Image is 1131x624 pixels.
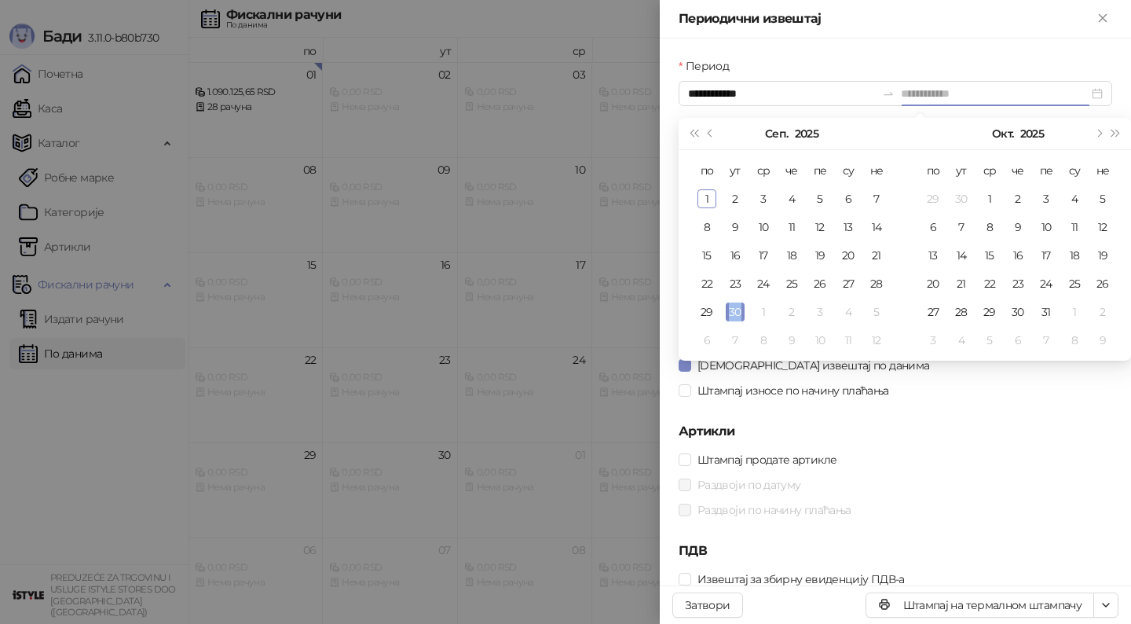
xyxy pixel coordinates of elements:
div: 6 [839,189,858,208]
td: 2025-09-05 [806,185,834,213]
td: 2025-10-02 [778,298,806,326]
span: Извештај за збирну евиденцију ПДВ-а [691,571,911,588]
div: 10 [754,218,773,237]
th: ут [947,156,975,185]
div: 20 [839,246,858,265]
div: 30 [1008,303,1027,321]
div: 10 [1037,218,1056,237]
td: 2025-10-10 [806,326,834,354]
div: Периодични извештај [679,9,1093,28]
h5: Артикли [679,422,1112,441]
div: 2 [726,189,745,208]
td: 2025-11-05 [975,326,1004,354]
td: 2025-09-07 [862,185,891,213]
th: не [862,156,891,185]
span: Штампај износе по начину плаћања [691,382,895,399]
div: 8 [980,218,999,237]
div: 11 [839,331,858,350]
div: 9 [1093,331,1112,350]
div: 25 [782,274,801,293]
div: 28 [867,274,886,293]
td: 2025-10-12 [862,326,891,354]
td: 2025-10-05 [1089,185,1117,213]
th: по [693,156,721,185]
div: 29 [980,303,999,321]
th: ср [975,156,1004,185]
th: ср [749,156,778,185]
div: 22 [980,274,999,293]
td: 2025-11-08 [1060,326,1089,354]
div: 12 [1093,218,1112,237]
td: 2025-09-27 [834,270,862,298]
td: 2025-09-22 [693,270,721,298]
th: че [778,156,806,185]
td: 2025-11-02 [1089,298,1117,326]
div: 29 [697,303,716,321]
td: 2025-09-01 [693,185,721,213]
td: 2025-10-19 [1089,241,1117,270]
td: 2025-09-12 [806,213,834,241]
td: 2025-11-09 [1089,326,1117,354]
td: 2025-10-09 [1004,213,1032,241]
div: 6 [924,218,942,237]
td: 2025-10-11 [1060,213,1089,241]
input: Период [688,85,876,102]
button: Штампај на термалном штампачу [866,593,1094,618]
div: 9 [726,218,745,237]
th: пе [1032,156,1060,185]
td: 2025-10-01 [749,298,778,326]
div: 11 [782,218,801,237]
div: 21 [952,274,971,293]
td: 2025-10-01 [975,185,1004,213]
div: 7 [726,331,745,350]
td: 2025-09-11 [778,213,806,241]
td: 2025-10-18 [1060,241,1089,270]
td: 2025-10-21 [947,270,975,298]
td: 2025-10-24 [1032,270,1060,298]
div: 6 [1008,331,1027,350]
div: 23 [1008,274,1027,293]
td: 2025-10-10 [1032,213,1060,241]
label: Период [679,57,738,75]
div: 17 [1037,246,1056,265]
td: 2025-09-08 [693,213,721,241]
div: 4 [782,189,801,208]
td: 2025-10-28 [947,298,975,326]
td: 2025-11-07 [1032,326,1060,354]
td: 2025-10-31 [1032,298,1060,326]
div: 15 [697,246,716,265]
div: 1 [697,189,716,208]
button: Изабери месец [765,118,788,149]
td: 2025-09-29 [693,298,721,326]
span: Штампај продате артикле [691,451,843,468]
th: пе [806,156,834,185]
td: 2025-10-15 [975,241,1004,270]
div: 9 [1008,218,1027,237]
div: 29 [924,189,942,208]
td: 2025-10-27 [919,298,947,326]
td: 2025-10-13 [919,241,947,270]
td: 2025-10-04 [1060,185,1089,213]
td: 2025-10-05 [862,298,891,326]
button: Следећи месец (PageDown) [1089,118,1107,149]
th: не [1089,156,1117,185]
td: 2025-09-24 [749,270,778,298]
div: 6 [697,331,716,350]
span: Раздвоји по датуму [691,476,807,494]
div: 5 [811,189,829,208]
td: 2025-10-29 [975,298,1004,326]
div: 31 [1037,303,1056,321]
td: 2025-09-10 [749,213,778,241]
button: Претходна година (Control + left) [685,118,702,149]
div: 3 [924,331,942,350]
div: 2 [1093,303,1112,321]
button: Следећа година (Control + right) [1107,118,1125,149]
td: 2025-09-06 [834,185,862,213]
th: че [1004,156,1032,185]
div: 19 [1093,246,1112,265]
div: 26 [811,274,829,293]
td: 2025-10-07 [721,326,749,354]
button: Изабери годину [1020,118,1044,149]
td: 2025-10-08 [975,213,1004,241]
div: 12 [811,218,829,237]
